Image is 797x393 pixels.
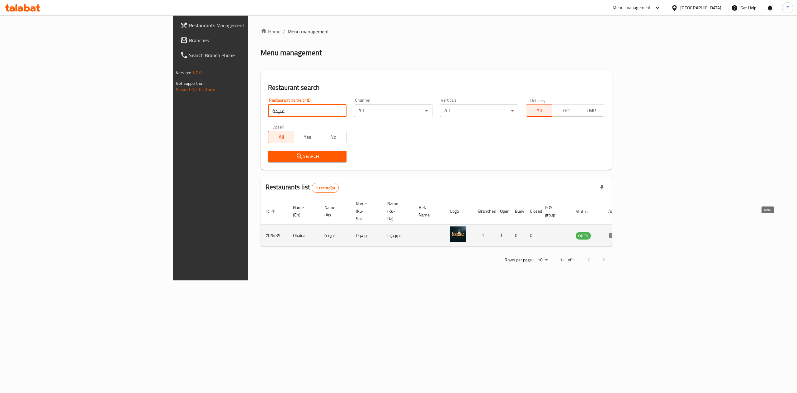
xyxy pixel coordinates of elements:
[273,153,342,160] span: Search
[189,22,301,29] span: Restaurants Management
[175,48,306,63] a: Search Branch Phone
[545,204,563,219] span: POS group
[189,51,301,59] span: Search Branch Phone
[268,83,604,92] h2: Restaurant search
[535,255,550,265] div: Rows per page:
[324,204,343,219] span: Name (Ar)
[268,104,347,117] input: Search for restaurant name or ID..
[312,183,339,193] div: Total records count
[495,225,510,247] td: 1
[288,28,329,35] span: Menu management
[261,48,322,58] h2: Menu management
[419,204,438,219] span: Ref. Name
[319,225,351,247] td: عبيدة
[382,225,414,247] td: عوبەیدا
[473,198,495,225] th: Branches
[268,131,295,143] button: All
[576,232,591,240] span: OPEN
[555,106,576,115] span: TGO
[261,198,625,247] table: enhanced table
[294,131,320,143] button: Yes
[495,198,510,225] th: Open
[356,200,375,222] span: Name (Ku-So)
[312,185,338,191] span: 1 record(s)
[189,36,301,44] span: Branches
[176,69,191,77] span: Version:
[529,106,550,115] span: All
[786,4,789,11] span: Z
[387,200,406,222] span: Name (Ku-Ba)
[525,198,540,225] th: Closed
[266,182,339,193] h2: Restaurants list
[351,225,382,247] td: عوبەیدا
[505,256,533,264] p: Rows per page:
[176,85,215,94] a: Support.OpsPlatform
[271,133,292,142] span: All
[603,198,625,225] th: Action
[272,124,284,129] label: Upsell
[261,28,612,35] nav: breadcrumb
[552,104,578,117] button: TGO
[192,69,202,77] span: 1.0.0
[268,151,347,162] button: Search
[266,208,277,215] span: ID
[297,133,318,142] span: Yes
[323,133,344,142] span: No
[530,98,546,102] label: Delivery
[525,225,540,247] td: 0
[445,198,473,225] th: Logo
[510,225,525,247] td: 0
[175,33,306,48] a: Branches
[578,104,604,117] button: TMP
[594,180,609,195] div: Export file
[526,104,552,117] button: All
[175,18,306,33] a: Restaurants Management
[576,208,596,215] span: Status
[354,104,432,117] div: All
[680,4,721,11] div: [GEOGRAPHIC_DATA]
[613,4,651,12] div: Menu-management
[581,106,602,115] span: TMP
[510,198,525,225] th: Busy
[440,104,518,117] div: All
[560,256,575,264] p: 1-1 of 1
[473,225,495,247] td: 1
[450,226,466,242] img: Obaida
[320,131,347,143] button: No
[176,79,205,87] span: Get support on:
[293,204,312,219] span: Name (En)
